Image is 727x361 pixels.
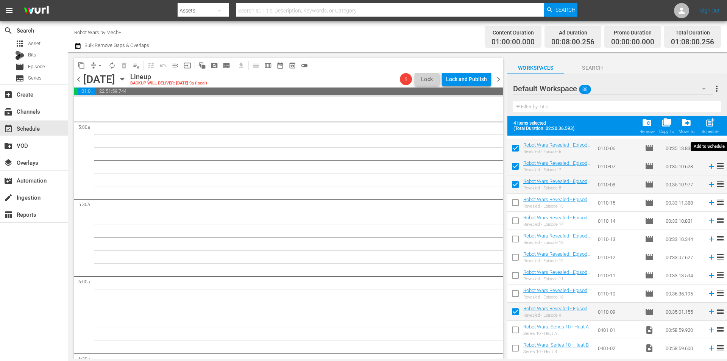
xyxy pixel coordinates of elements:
span: Copy Lineup [75,59,87,72]
button: Lock [415,73,439,86]
span: Week Calendar View [262,59,274,72]
span: Asset [15,39,24,48]
span: Episode [28,63,45,70]
svg: Add to Schedule [707,289,716,298]
span: 88 [579,81,591,97]
svg: Add to Schedule [707,235,716,243]
span: Lock [418,75,436,83]
span: Ingestion [4,193,13,202]
span: compress [90,62,97,69]
td: 0110-08 [595,175,642,194]
span: Create [4,90,13,99]
span: reorder [716,234,725,243]
span: Bulk Remove Gaps & Overlaps [83,42,149,48]
td: 0110-07 [595,157,642,175]
span: Remove Gaps & Overlaps [87,59,106,72]
span: Select an event to delete [118,59,130,72]
span: 01:08:00.256 [671,38,714,47]
span: Bits [28,51,36,59]
div: Bits [15,51,24,60]
div: Revealed - Episode 8 [523,186,592,191]
span: (Total Duration: 02:20:36.593) [513,126,578,131]
div: Revealed - Episode 6 [523,149,592,154]
button: Schedule [699,115,721,136]
a: Robot Wars, Series 10 - Heat A [523,324,589,330]
span: reorder [716,161,725,170]
div: [DATE] [83,73,115,86]
td: 00:33:13.594 [663,266,704,284]
td: 0110-12 [595,248,642,266]
span: chevron_left [74,75,83,84]
span: 22:51:59.744 [95,88,503,95]
div: Revealed - Episode 7 [523,167,592,172]
span: chevron_right [494,75,503,84]
a: Robot Wars, Series 10 - Heat B [523,342,589,348]
div: Series 10 - Heat B [523,349,589,354]
a: Sign Out [700,8,720,14]
svg: Add to Schedule [707,308,716,316]
button: more_vert [712,80,721,98]
a: Robot Wars Revealed - Episode 9 [523,306,590,317]
span: input [184,62,191,69]
div: Revealed - Episode 12 [523,258,592,263]
td: 0110-14 [595,212,642,230]
span: Revert to Primary Episode [157,59,169,72]
span: Channels [4,107,13,116]
td: 00:36:35.195 [663,284,704,303]
span: Overlays [4,158,13,167]
span: Series [15,74,24,83]
span: Clear Lineup [130,59,142,72]
span: folder_copy [661,117,672,128]
td: 00:33:10.344 [663,230,704,248]
span: 00:00:00.000 [611,38,654,47]
div: Ad Duration [551,27,594,38]
div: Revealed - Episode 13 [523,240,592,245]
svg: Add to Schedule [707,271,716,280]
span: Search [4,26,13,35]
span: Loop Content [106,59,118,72]
span: Series [28,74,42,82]
span: 01:00:00.000 [78,88,95,95]
span: date_range_outlined [276,62,284,69]
div: Schedule [702,129,719,134]
span: reorder [716,180,725,189]
div: Move To [679,129,694,134]
td: 0110-13 [595,230,642,248]
span: Asset [28,40,41,47]
button: Copy To [657,115,676,136]
span: Video [645,344,654,353]
td: 00:35:13.833 [663,139,704,157]
span: Copy Item To Workspace [657,115,676,136]
span: 1 [400,76,412,82]
span: Episode [645,289,654,298]
span: Automation [4,176,13,185]
svg: Add to Schedule [707,344,716,352]
div: Revealed - Episode 15 [523,204,592,209]
span: View Backup [286,59,298,72]
span: folder_delete [642,117,652,128]
a: Robot Wars Revealed - Episode 13 [523,233,590,244]
span: post_add [705,117,715,128]
span: reorder [716,307,725,316]
span: reorder [716,216,725,225]
td: 0110-10 [595,284,642,303]
span: Episode [645,180,654,189]
div: Revealed - Episode 10 [523,295,592,300]
a: Robot Wars Revealed - Episode 6 [523,142,590,153]
span: drive_file_move [681,117,691,128]
td: 0110-09 [595,303,642,321]
span: Episode [645,198,654,207]
span: reorder [716,270,725,280]
span: Update Metadata from Key Asset [181,59,193,72]
div: Remove [640,129,655,134]
span: auto_awesome_motion_outlined [198,62,206,69]
span: Episode [645,144,654,153]
a: Robot Wars Revealed - Episode 12 [523,251,590,263]
td: 00:58:59.600 [663,339,704,357]
span: VOD [4,141,13,150]
a: Robot Wars Revealed - Episode 8 [523,178,590,190]
span: Search [555,3,576,17]
span: 24 hours Lineup View is OFF [298,59,310,72]
img: ans4CAIJ8jUAAAAAAAAAAAAAAAAAAAAAAAAgQb4GAAAAAAAAAAAAAAAAAAAAAAAAJMjXAAAAAAAAAAAAAAAAAAAAAAAAgAT5G... [18,2,55,20]
span: Download as CSV [232,58,247,73]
